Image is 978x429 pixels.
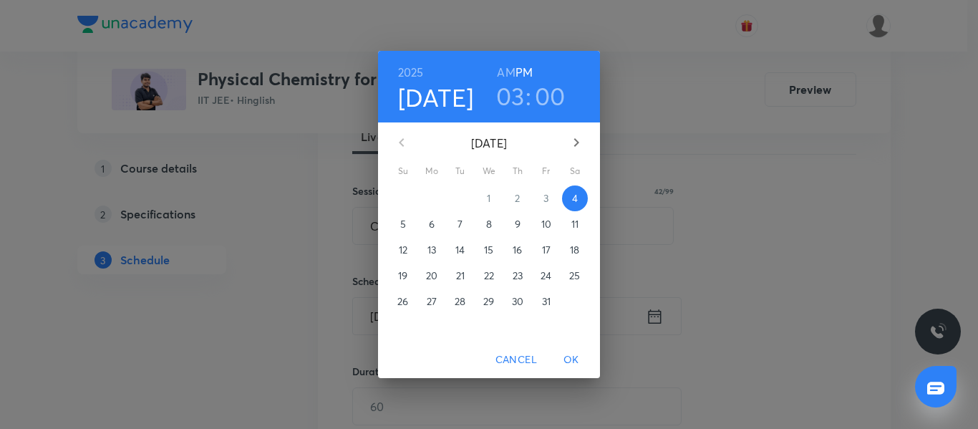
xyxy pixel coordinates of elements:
p: 7 [457,217,463,231]
button: 4 [562,185,588,211]
button: 2025 [398,62,424,82]
button: 00 [535,81,566,111]
p: 16 [513,243,522,257]
button: 03 [496,81,525,111]
span: Th [505,164,531,178]
button: 27 [419,289,445,314]
span: Cancel [495,351,537,369]
button: 26 [390,289,416,314]
button: 19 [390,263,416,289]
span: Mo [419,164,445,178]
h3: : [526,81,531,111]
p: 10 [541,217,551,231]
button: 14 [447,237,473,263]
p: 28 [455,294,465,309]
p: 31 [542,294,551,309]
p: 18 [570,243,579,257]
p: [DATE] [419,135,559,152]
button: 13 [419,237,445,263]
button: 30 [505,289,531,314]
button: 17 [533,237,559,263]
p: 22 [484,269,494,283]
p: 12 [399,243,407,257]
p: 8 [486,217,492,231]
p: 26 [397,294,408,309]
span: Tu [447,164,473,178]
p: 17 [542,243,551,257]
span: OK [554,351,589,369]
span: Sa [562,164,588,178]
p: 19 [398,269,407,283]
button: 24 [533,263,559,289]
button: PM [515,62,533,82]
button: Cancel [490,347,543,373]
p: 24 [541,269,551,283]
button: 20 [419,263,445,289]
p: 25 [569,269,580,283]
button: [DATE] [398,82,474,112]
button: 7 [447,211,473,237]
button: 18 [562,237,588,263]
span: Su [390,164,416,178]
p: 27 [427,294,437,309]
p: 30 [512,294,523,309]
button: 6 [419,211,445,237]
p: 29 [483,294,494,309]
p: 11 [571,217,578,231]
p: 4 [572,191,578,206]
button: OK [548,347,594,373]
span: We [476,164,502,178]
p: 6 [429,217,435,231]
button: 10 [533,211,559,237]
button: 25 [562,263,588,289]
p: 20 [426,269,437,283]
span: Fr [533,164,559,178]
p: 21 [456,269,465,283]
p: 23 [513,269,523,283]
p: 15 [484,243,493,257]
button: 11 [562,211,588,237]
p: 13 [427,243,436,257]
p: 5 [400,217,406,231]
button: 5 [390,211,416,237]
button: 21 [447,263,473,289]
button: 28 [447,289,473,314]
button: 8 [476,211,502,237]
p: 9 [515,217,521,231]
button: 29 [476,289,502,314]
button: AM [497,62,515,82]
p: 14 [455,243,465,257]
button: 16 [505,237,531,263]
button: 9 [505,211,531,237]
button: 12 [390,237,416,263]
button: 15 [476,237,502,263]
button: 31 [533,289,559,314]
button: 23 [505,263,531,289]
button: 22 [476,263,502,289]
